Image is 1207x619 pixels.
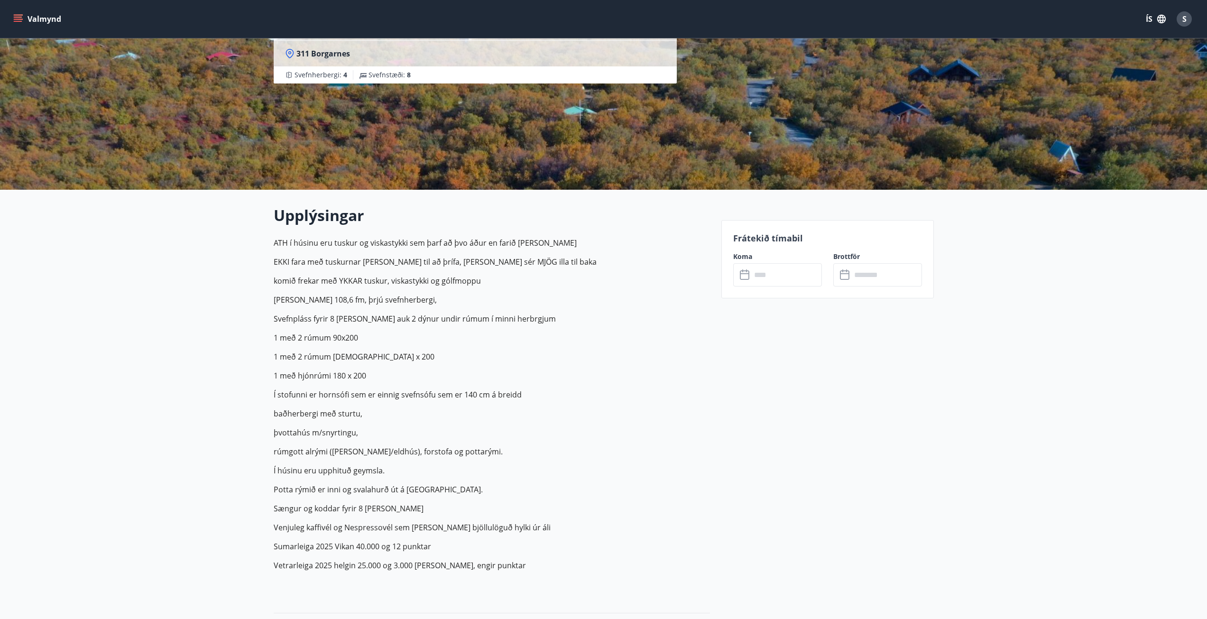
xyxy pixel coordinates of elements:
p: Venjuleg kaffivél og Nespressovél sem [PERSON_NAME] bjöllulöguð hylki úr áli [274,522,710,533]
p: [PERSON_NAME] 108,6 fm, þrjú svefnherbergi, [274,294,710,305]
p: komið frekar með YKKAR tuskur, viskastykki og gólfmoppu [274,275,710,286]
p: ATH í húsinu eru tuskur og viskastykki sem þarf að þvo áður en farið [PERSON_NAME] [274,237,710,249]
span: S [1182,14,1187,24]
p: Vetrarleiga 2025 helgin 25.000 og 3.000 [PERSON_NAME], engir punktar [274,560,710,571]
p: Frátekið tímabil [733,232,922,244]
p: Í húsinu eru upphituð geymsla. [274,465,710,476]
label: Koma [733,252,822,261]
p: rúmgott alrými ([PERSON_NAME]/eldhús), forstofa og pottarými. [274,446,710,457]
p: EKKI fara með tuskurnar [PERSON_NAME] til að þrífa, [PERSON_NAME] sér MJÖG illa til baka [274,256,710,268]
span: 4 [343,70,347,79]
span: Svefnherbergi : [295,70,347,80]
p: Í stofunni er hornsófi sem er einnig svefnsófu sem er 140 cm á breidd [274,389,710,400]
h2: Upplýsingar [274,205,710,226]
p: 1 með 2 rúmum 90x200 [274,332,710,343]
span: 8 [407,70,411,79]
p: 1 með 2 rúmum [DEMOGRAPHIC_DATA] x 200 [274,351,710,362]
p: Potta rýmið er inni og svalahurð út á [GEOGRAPHIC_DATA]. [274,484,710,495]
label: Brottför [833,252,922,261]
p: baðherbergi með sturtu, [274,408,710,419]
span: 311 Borgarnes [296,48,350,59]
p: Svefnpláss fyrir 8 [PERSON_NAME] auk 2 dýnur undir rúmum í minni herbrgjum [274,313,710,324]
p: Sumarleiga 2025 Vikan 40.000 og 12 punktar [274,541,710,552]
p: þvottahús m/snyrtingu, [274,427,710,438]
p: Sængur og koddar fyrir 8 [PERSON_NAME] [274,503,710,514]
button: ÍS [1141,10,1171,28]
button: menu [11,10,65,28]
span: Svefnstæði : [369,70,411,80]
button: S [1173,8,1196,30]
p: 1 með hjónrúmi 180 x 200 [274,370,710,381]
